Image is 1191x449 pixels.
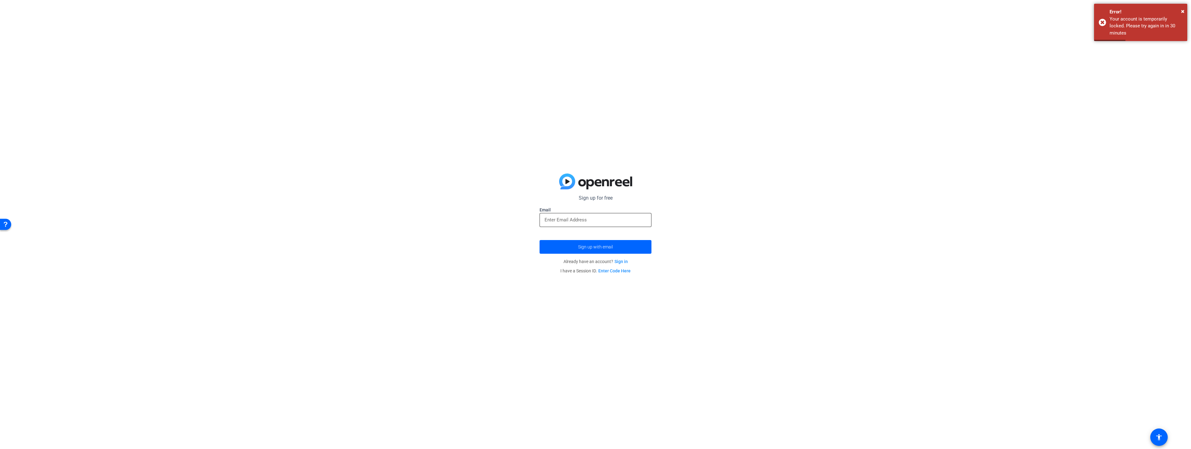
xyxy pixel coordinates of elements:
button: Close [1181,7,1184,16]
span: Already have an account? [563,259,628,264]
p: Sign up for free [540,194,651,202]
button: Sign up with email [540,240,651,254]
span: × [1181,7,1184,15]
img: blue-gradient.svg [559,174,632,190]
label: Email [540,207,651,213]
div: Error! [1110,8,1183,16]
mat-icon: accessibility [1155,433,1163,441]
div: Your account is temporarily locked. Please try again in in 30 minutes [1110,16,1183,37]
a: Enter Code Here [598,268,631,273]
a: Sign in [614,259,628,264]
span: I have a Session ID. [560,268,631,273]
input: Enter Email Address [545,216,646,224]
